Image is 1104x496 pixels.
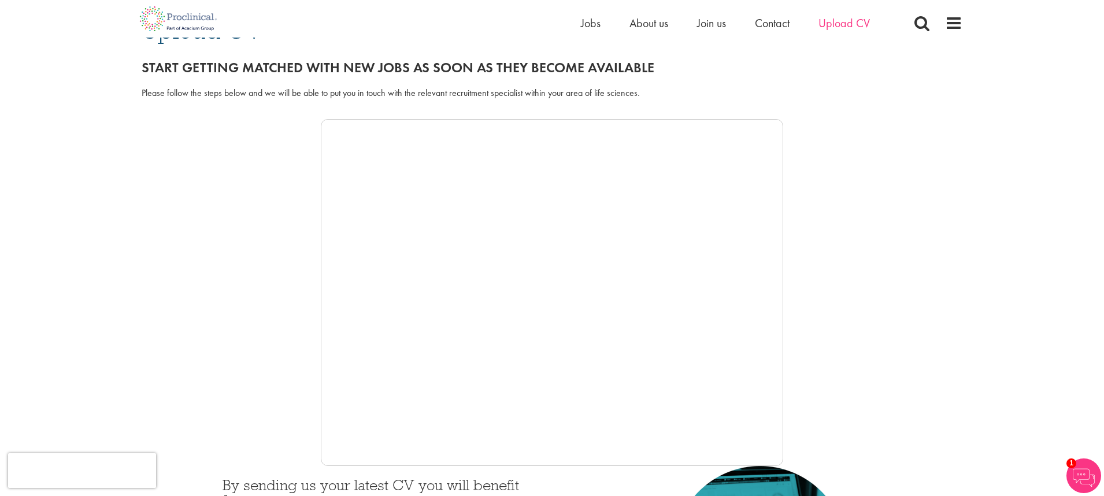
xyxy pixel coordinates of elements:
[1066,458,1076,468] span: 1
[697,16,726,31] a: Join us
[1066,458,1101,493] img: Chatbot
[142,87,962,100] div: Please follow the steps below and we will be able to put you in touch with the relevant recruitme...
[818,16,870,31] a: Upload CV
[755,16,790,31] a: Contact
[8,453,156,488] iframe: reCAPTCHA
[142,60,962,75] h2: Start getting matched with new jobs as soon as they become available
[629,16,668,31] a: About us
[581,16,601,31] a: Jobs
